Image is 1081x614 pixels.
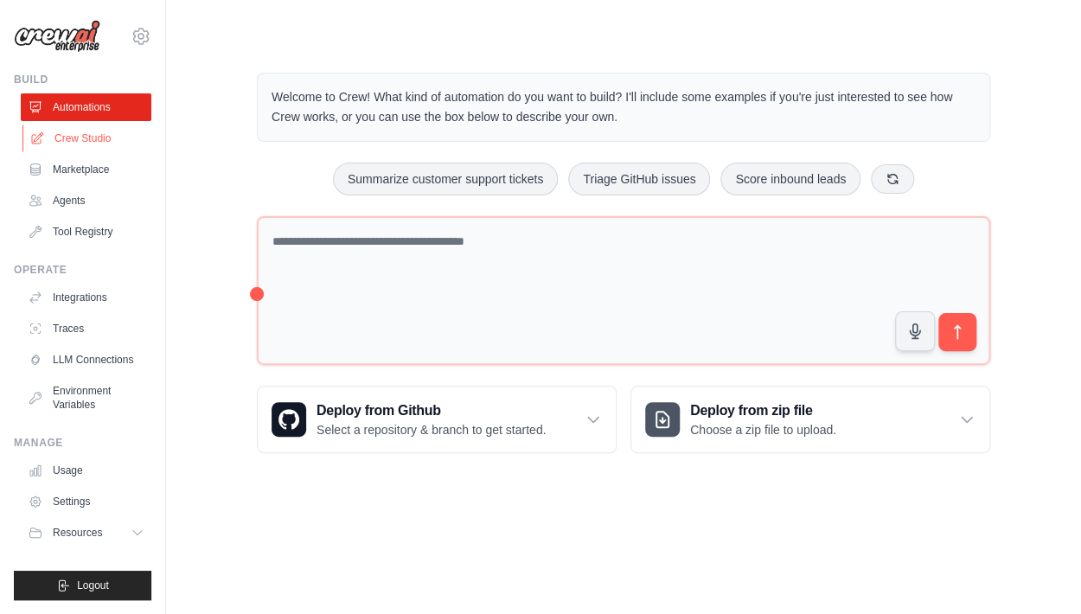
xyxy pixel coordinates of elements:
p: Choose a zip file to upload. [690,421,836,438]
a: Environment Variables [21,377,151,419]
button: Triage GitHub issues [568,163,710,195]
a: LLM Connections [21,346,151,374]
h3: Deploy from Github [317,400,546,421]
a: Tool Registry [21,218,151,246]
span: Resources [53,526,102,540]
p: Welcome to Crew! What kind of automation do you want to build? I'll include some examples if you'... [272,87,975,127]
a: Settings [21,488,151,515]
h3: Deploy from zip file [690,400,836,421]
a: Marketplace [21,156,151,183]
a: Usage [21,457,151,484]
a: Traces [21,315,151,342]
a: Agents [21,187,151,214]
div: Manage [14,436,151,450]
div: Operate [14,263,151,277]
button: Resources [21,519,151,547]
iframe: Chat Widget [995,531,1081,614]
button: Score inbound leads [720,163,860,195]
a: Automations [21,93,151,121]
button: Logout [14,571,151,600]
a: Integrations [21,284,151,311]
img: Logo [14,20,100,53]
div: Build [14,73,151,86]
p: Select a repository & branch to get started. [317,421,546,438]
span: Logout [77,579,109,592]
button: Summarize customer support tickets [333,163,558,195]
a: Crew Studio [22,125,153,152]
